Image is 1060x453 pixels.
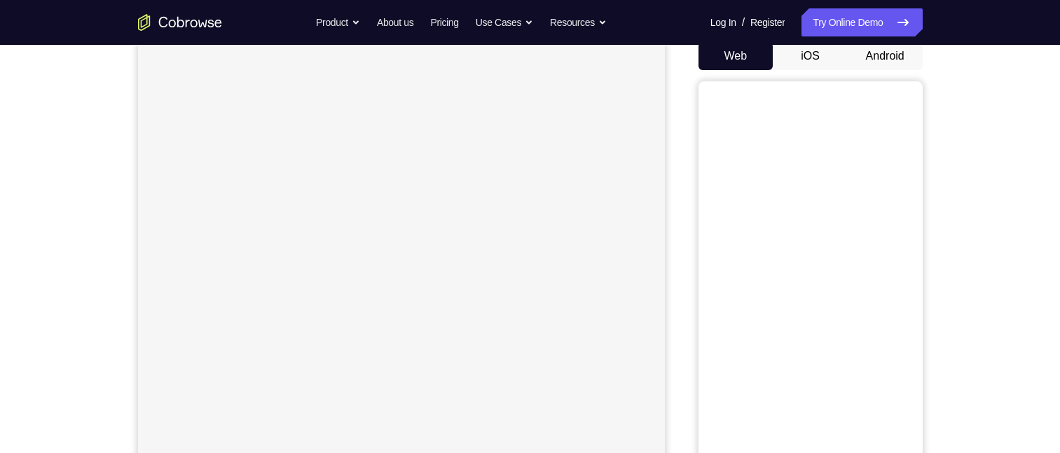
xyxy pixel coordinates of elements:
[848,42,923,70] button: Android
[710,8,736,36] a: Log In
[550,8,607,36] button: Resources
[801,8,922,36] a: Try Online Demo
[742,14,745,31] span: /
[698,42,773,70] button: Web
[430,8,458,36] a: Pricing
[316,8,360,36] button: Product
[377,8,413,36] a: About us
[750,8,785,36] a: Register
[138,14,222,31] a: Go to the home page
[773,42,848,70] button: iOS
[476,8,533,36] button: Use Cases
